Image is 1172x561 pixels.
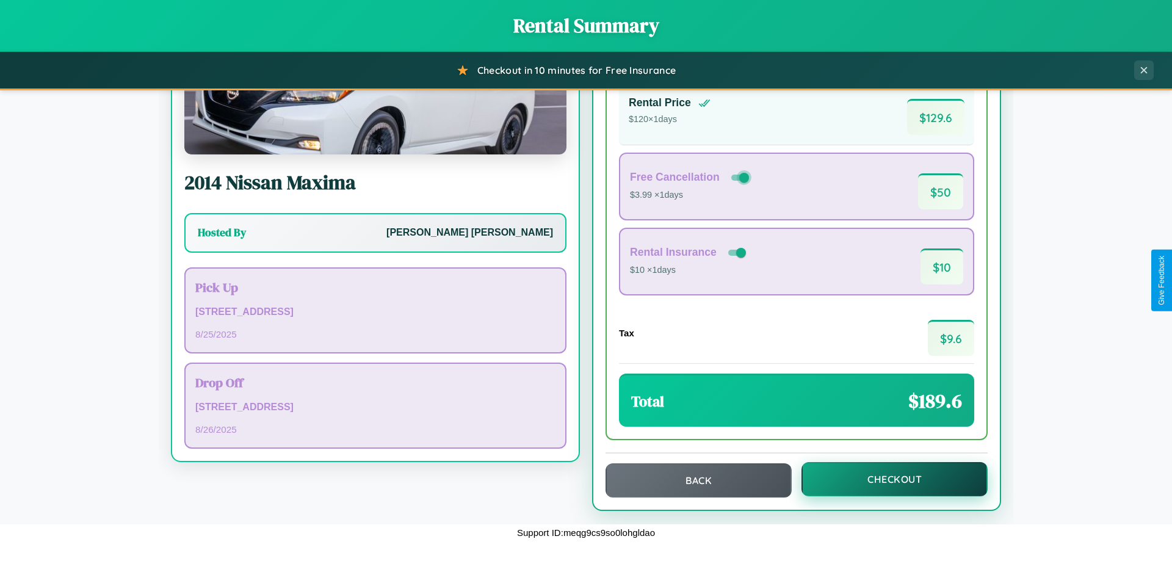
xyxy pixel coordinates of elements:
[907,99,964,135] span: $ 129.6
[928,320,974,356] span: $ 9.6
[801,462,988,496] button: Checkout
[630,262,748,278] p: $10 × 1 days
[629,112,711,128] p: $ 120 × 1 days
[1157,256,1166,305] div: Give Feedback
[195,278,555,296] h3: Pick Up
[517,524,655,541] p: Support ID: meqg9cs9so0lohgldao
[195,326,555,342] p: 8 / 25 / 2025
[195,399,555,416] p: [STREET_ADDRESS]
[386,224,553,242] p: [PERSON_NAME] [PERSON_NAME]
[606,463,792,498] button: Back
[630,246,717,259] h4: Rental Insurance
[921,248,963,284] span: $ 10
[12,12,1160,39] h1: Rental Summary
[184,169,566,196] h2: 2014 Nissan Maxima
[629,96,691,109] h4: Rental Price
[195,303,555,321] p: [STREET_ADDRESS]
[195,421,555,438] p: 8 / 26 / 2025
[630,171,720,184] h4: Free Cancellation
[918,173,963,209] span: $ 50
[619,328,634,338] h4: Tax
[477,64,676,76] span: Checkout in 10 minutes for Free Insurance
[184,32,566,154] img: Nissan Maxima
[631,391,664,411] h3: Total
[198,225,246,240] h3: Hosted By
[195,374,555,391] h3: Drop Off
[908,388,962,414] span: $ 189.6
[630,187,751,203] p: $3.99 × 1 days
